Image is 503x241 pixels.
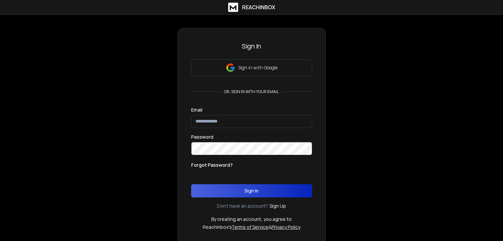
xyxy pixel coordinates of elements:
p: Sign in with Google [238,64,277,71]
h3: Sign In [191,42,312,51]
button: Sign in with Google [191,59,312,76]
label: Email [191,108,202,112]
p: or, sign in with your email [222,89,281,94]
h1: ReachInbox [242,3,275,11]
p: By creating an account, you agree to [211,216,292,223]
a: Sign Up [270,203,286,209]
a: ReachInbox [228,3,275,12]
p: Forgot Password? [191,162,233,168]
button: Sign In [191,184,312,197]
p: Don't have an account? [217,203,268,209]
a: Privacy Policy [272,224,300,230]
a: Terms of Service [231,224,269,230]
label: Password [191,135,213,139]
img: logo [228,3,238,12]
p: ReachInbox's & [203,224,300,230]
